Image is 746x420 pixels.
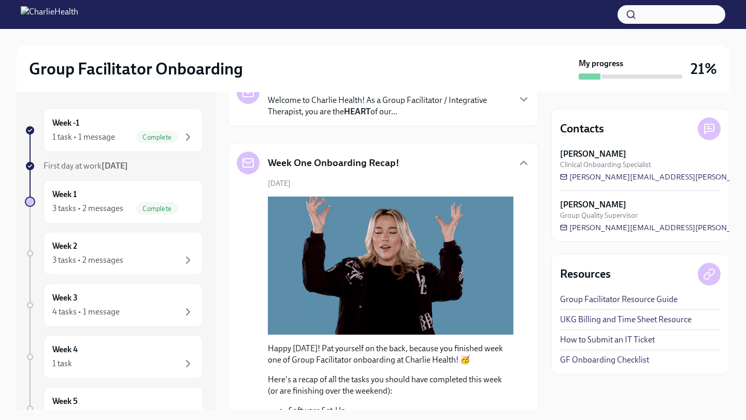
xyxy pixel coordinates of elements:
[268,374,513,397] p: Here's a recap of all the tasks you should have completed this week (or are finishing over the we...
[560,121,604,137] h4: Contacts
[21,6,78,23] img: CharlieHealth
[136,133,178,141] span: Complete
[560,314,692,325] a: UKG Billing and Time Sheet Resource
[52,254,123,266] div: 3 tasks • 2 messages
[268,156,399,170] h5: Week One Onboarding Recap!
[44,161,128,171] span: First day at work
[579,58,623,69] strong: My progress
[560,199,626,211] strong: [PERSON_NAME]
[268,197,513,335] button: Zoom image
[52,117,79,129] h6: Week -1
[560,266,611,282] h4: Resources
[25,283,203,327] a: Week 34 tasks • 1 message
[29,58,243,79] h2: Group Facilitator Onboarding
[52,189,77,200] h6: Week 1
[25,232,203,275] a: Week 23 tasks • 2 messages
[52,358,72,369] div: 1 task
[344,107,370,116] strong: HEART
[52,306,120,318] div: 4 tasks • 1 message
[136,205,178,213] span: Complete
[25,335,203,379] a: Week 41 task
[289,405,513,416] li: Software Set-Up
[25,109,203,152] a: Week -11 task • 1 messageComplete
[560,294,678,305] a: Group Facilitator Resource Guide
[560,211,638,220] span: Group Quality Supervisor
[560,148,626,160] strong: [PERSON_NAME]
[25,160,203,172] a: First day at work[DATE]
[268,95,509,117] p: Welcome to Charlie Health! As a Group Facilitator / Integrative Therapist, you are the of our...
[52,241,77,252] h6: Week 2
[25,180,203,223] a: Week 13 tasks • 2 messagesComplete
[268,178,291,188] span: [DATE]
[52,396,78,407] h6: Week 5
[52,292,78,304] h6: Week 3
[102,161,128,171] strong: [DATE]
[52,131,115,143] div: 1 task • 1 message
[691,59,717,78] h3: 21%
[52,344,78,355] h6: Week 4
[560,354,649,366] a: GF Onboarding Checklist
[560,160,651,170] span: Clinical Onboarding Specialist
[268,343,513,366] p: Happy [DATE]! Pat yourself on the back, because you finished week one of Group Facilitator onboar...
[52,203,123,214] div: 3 tasks • 2 messages
[560,334,655,346] a: How to Submit an IT Ticket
